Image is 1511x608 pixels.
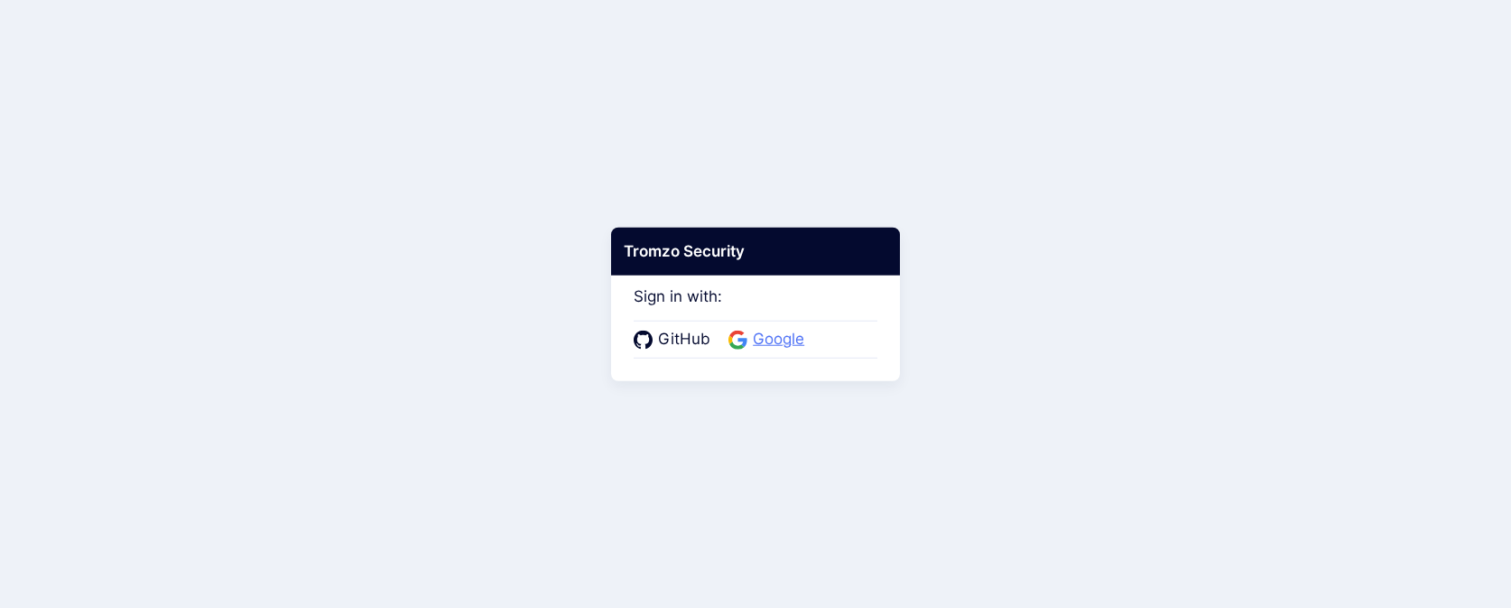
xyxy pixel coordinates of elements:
[653,328,716,351] span: GitHub
[747,328,810,351] span: Google
[611,227,900,276] div: Tromzo Security
[634,262,877,358] div: Sign in with:
[634,328,716,351] a: GitHub
[728,328,810,351] a: Google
